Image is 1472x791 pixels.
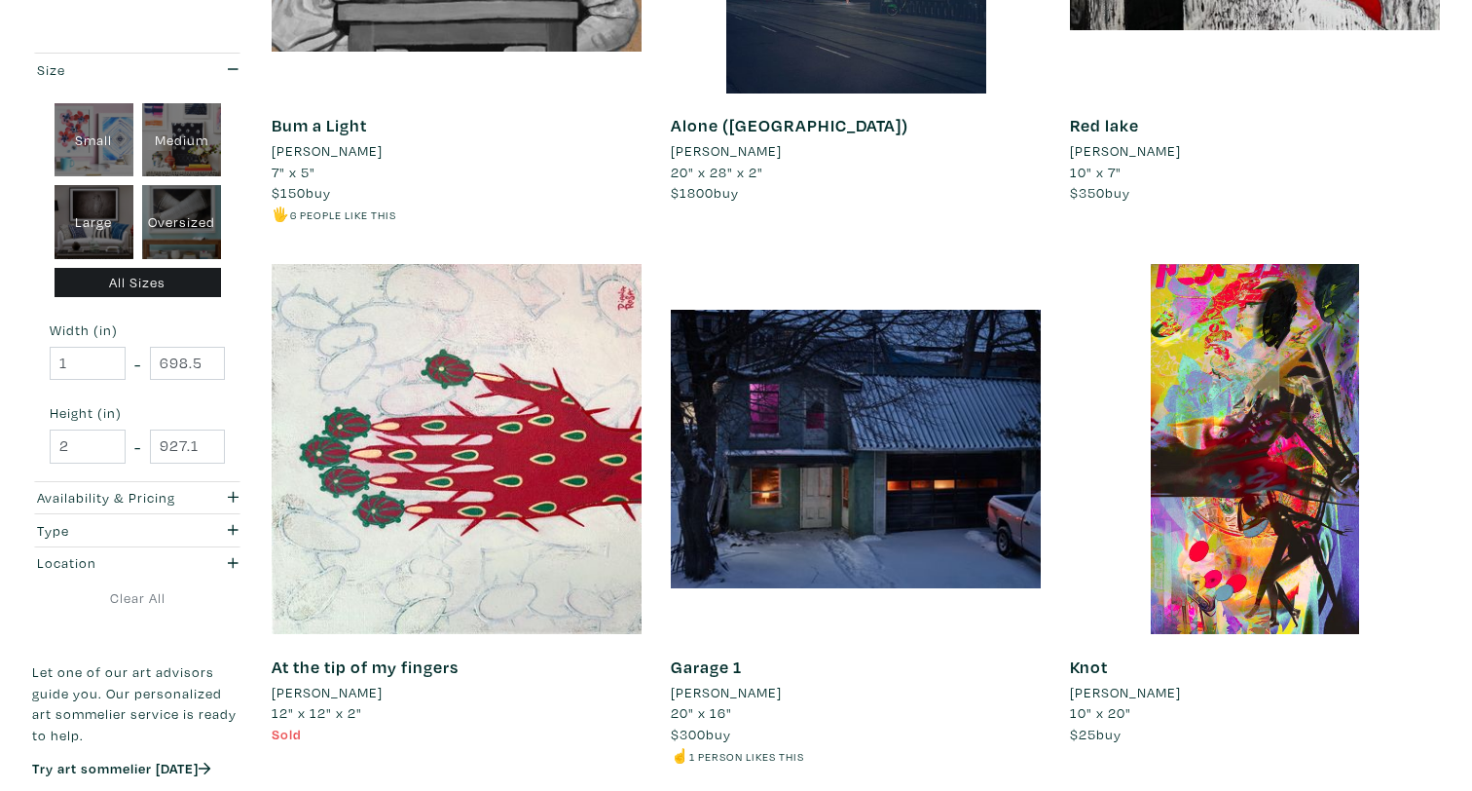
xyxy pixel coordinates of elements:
[37,552,181,574] div: Location
[272,140,383,162] li: [PERSON_NAME]
[1070,682,1440,703] a: [PERSON_NAME]
[32,482,242,514] button: Availability & Pricing
[37,59,181,81] div: Size
[32,547,242,580] button: Location
[1070,140,1181,162] li: [PERSON_NAME]
[290,207,396,222] small: 6 people like this
[272,183,331,202] span: buy
[50,323,225,337] small: Width (in)
[55,185,133,259] div: Large
[272,163,315,181] span: 7" x 5"
[272,725,302,743] span: Sold
[272,114,367,136] a: Bum a Light
[37,520,181,542] div: Type
[50,406,225,420] small: Height (in)
[32,514,242,546] button: Type
[671,183,739,202] span: buy
[671,163,763,181] span: 20" x 28" x 2"
[134,433,141,460] span: -
[32,54,242,86] button: Size
[55,103,133,177] div: Small
[671,745,1041,767] li: ☝️
[1070,114,1139,136] a: Red lake
[671,682,782,703] li: [PERSON_NAME]
[37,487,181,508] div: Availability & Pricing
[1070,725,1096,743] span: $25
[142,185,221,259] div: Oversized
[272,183,306,202] span: $150
[1070,183,1105,202] span: $350
[1070,183,1130,202] span: buy
[134,351,141,377] span: -
[671,656,742,678] a: Garage 1
[142,103,221,177] div: Medium
[32,587,242,609] a: Clear All
[272,682,383,703] li: [PERSON_NAME]
[1070,682,1181,703] li: [PERSON_NAME]
[1070,163,1122,181] span: 10" x 7"
[272,682,642,703] a: [PERSON_NAME]
[1070,703,1131,722] span: 10" x 20"
[671,114,908,136] a: Alone ([GEOGRAPHIC_DATA])
[272,204,642,225] li: 🖐️
[1070,725,1122,743] span: buy
[272,140,642,162] a: [PERSON_NAME]
[671,725,731,743] span: buy
[1070,140,1440,162] a: [PERSON_NAME]
[32,759,211,777] a: Try art sommelier [DATE]
[671,725,706,743] span: $300
[671,140,782,162] li: [PERSON_NAME]
[671,703,732,722] span: 20" x 16"
[671,140,1041,162] a: [PERSON_NAME]
[272,703,362,722] span: 12" x 12" x 2"
[272,656,459,678] a: At the tip of my fingers
[32,661,242,745] p: Let one of our art advisors guide you. Our personalized art sommelier service is ready to help.
[55,268,221,298] div: All Sizes
[689,749,804,764] small: 1 person likes this
[671,682,1041,703] a: [PERSON_NAME]
[671,183,714,202] span: $1800
[1070,656,1108,678] a: Knot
